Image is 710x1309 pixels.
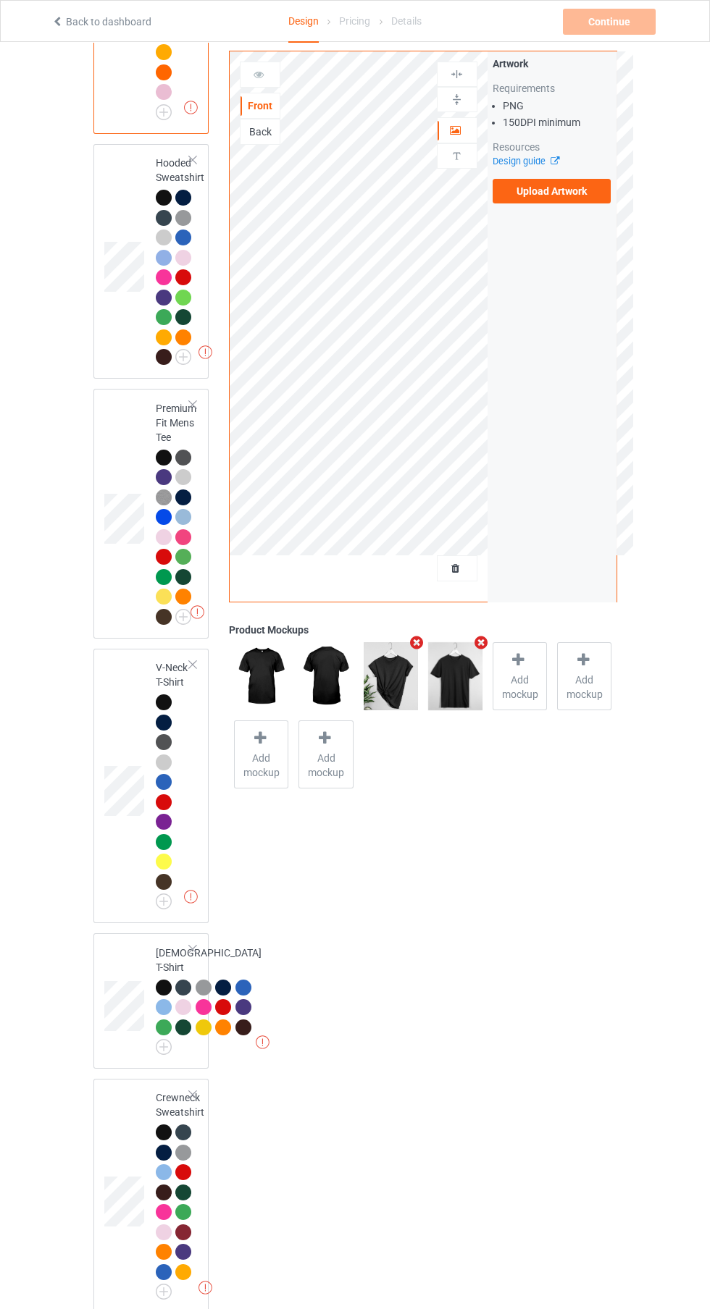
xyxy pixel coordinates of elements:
img: heather_texture.png [156,489,172,505]
a: Design guide [493,156,559,167]
div: Hooded Sweatshirt [156,156,204,364]
span: Add mockup [299,751,352,780]
div: V-Neck T-Shirt [156,660,191,904]
img: svg+xml;base64,PD94bWwgdmVyc2lvbj0iMS4wIiBlbmNvZGluZz0iVVRGLTgiPz4KPHN2ZyB3aWR0aD0iMjJweCIgaGVpZ2... [156,893,172,909]
img: svg%3E%0A [450,93,464,106]
div: Pricing [339,1,370,41]
div: Artwork [493,56,611,71]
div: Add mockup [493,642,547,710]
div: [DEMOGRAPHIC_DATA] T-Shirt [156,946,262,1051]
div: Add mockup [557,642,611,710]
img: regular.jpg [234,642,288,710]
span: Add mockup [558,673,611,702]
img: exclamation icon [191,605,204,619]
div: Requirements [493,81,611,96]
a: Back to dashboard [51,16,151,28]
img: svg+xml;base64,PD94bWwgdmVyc2lvbj0iMS4wIiBlbmNvZGluZz0iVVRGLTgiPz4KPHN2ZyB3aWR0aD0iMjJweCIgaGVpZ2... [175,349,191,365]
label: Upload Artwork [493,179,611,203]
img: exclamation icon [199,345,212,359]
img: svg+xml;base64,PD94bWwgdmVyc2lvbj0iMS4wIiBlbmNvZGluZz0iVVRGLTgiPz4KPHN2ZyB3aWR0aD0iMjJweCIgaGVpZ2... [156,1284,172,1300]
div: Front [241,98,280,113]
div: Product Mockups [229,623,617,637]
div: Crewneck Sweatshirt [156,1090,204,1295]
img: svg%3E%0A [450,149,464,163]
div: Premium Fit Mens Tee [156,401,196,624]
div: Premium Fit Mens Tee [93,389,209,639]
div: Add mockup [298,720,353,788]
img: regular.jpg [298,642,353,710]
div: Resources [493,140,611,154]
i: Remove mockup [408,635,426,650]
img: svg+xml;base64,PD94bWwgdmVyc2lvbj0iMS4wIiBlbmNvZGluZz0iVVRGLTgiPz4KPHN2ZyB3aWR0aD0iMjJweCIgaGVpZ2... [175,609,191,625]
img: regular.jpg [364,642,418,710]
img: regular.jpg [428,642,483,710]
img: svg+xml;base64,PD94bWwgdmVyc2lvbj0iMS4wIiBlbmNvZGluZz0iVVRGLTgiPz4KPHN2ZyB3aWR0aD0iMjJweCIgaGVpZ2... [156,104,172,120]
li: 150 DPI minimum [503,115,611,130]
div: Design [288,1,319,43]
div: Add mockup [234,720,288,788]
span: Add mockup [493,673,546,702]
span: Add mockup [235,751,288,780]
img: svg%3E%0A [450,67,464,81]
img: exclamation icon [199,1281,212,1295]
img: svg+xml;base64,PD94bWwgdmVyc2lvbj0iMS4wIiBlbmNvZGluZz0iVVRGLTgiPz4KPHN2ZyB3aWR0aD0iMjJweCIgaGVpZ2... [156,1039,172,1055]
i: Remove mockup [472,635,490,650]
div: Details [391,1,422,41]
div: Back [241,125,280,139]
img: exclamation icon [184,101,198,114]
img: exclamation icon [184,890,198,904]
div: Hooded Sweatshirt [93,144,209,379]
div: V-Neck T-Shirt [93,649,209,923]
li: PNG [503,98,611,113]
div: [DEMOGRAPHIC_DATA] T-Shirt [93,933,209,1069]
